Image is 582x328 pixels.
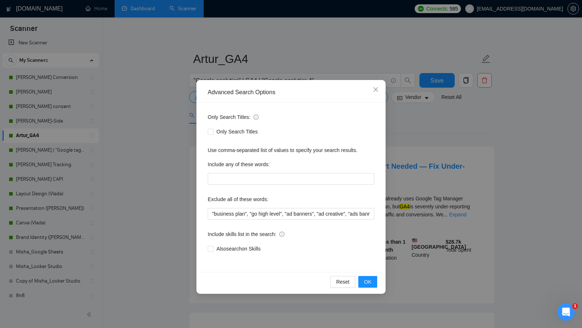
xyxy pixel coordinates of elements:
[214,245,263,253] span: Also search on Skills
[208,230,284,238] span: Include skills list in the search:
[279,232,284,237] span: info-circle
[208,159,270,170] label: Include any of these words:
[366,80,386,100] button: Close
[208,146,374,154] div: Use comma-separated list of values to specify your search results.
[208,113,259,121] span: Only Search Titles:
[214,128,261,136] span: Only Search Titles
[208,193,268,205] label: Exclude all of these words:
[364,278,371,286] span: OK
[336,278,350,286] span: Reset
[557,303,575,321] iframe: Intercom live chat
[254,115,259,120] span: info-circle
[373,87,379,92] span: close
[572,303,578,309] span: 1
[330,276,355,288] button: Reset
[208,88,374,96] div: Advanced Search Options
[358,276,377,288] button: OK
